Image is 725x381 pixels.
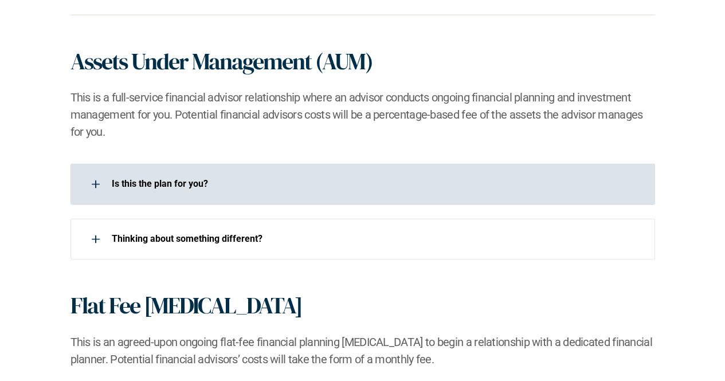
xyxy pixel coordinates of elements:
[112,178,640,189] p: Is this the plan for you?​
[70,48,373,75] h1: Assets Under Management (AUM)
[70,333,655,367] h2: This is an agreed-upon ongoing flat-fee financial planning [MEDICAL_DATA] to begin a relationship...
[70,292,302,319] h1: Flat Fee [MEDICAL_DATA]
[70,89,655,140] h2: This is a full-service financial advisor relationship where an advisor conducts ongoing financial...
[112,233,640,244] p: ​Thinking about something different?​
